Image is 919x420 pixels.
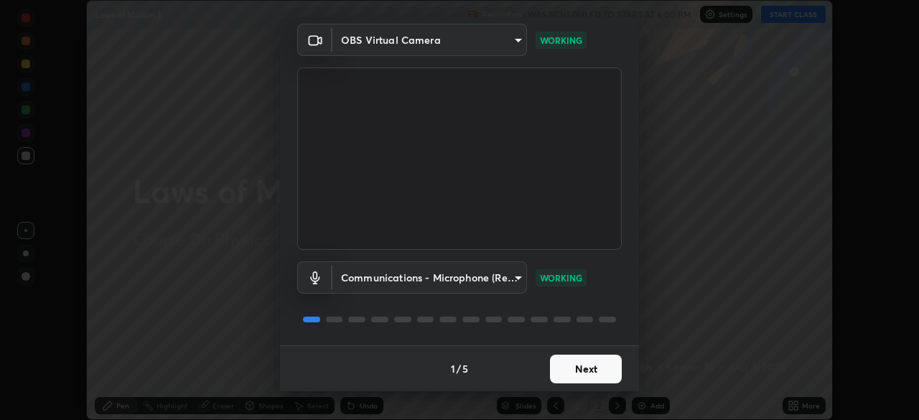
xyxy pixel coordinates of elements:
p: WORKING [540,271,582,284]
h4: 5 [462,361,468,376]
button: Next [550,355,622,383]
h4: 1 [451,361,455,376]
p: WORKING [540,34,582,47]
h4: / [457,361,461,376]
div: OBS Virtual Camera [332,24,527,56]
div: OBS Virtual Camera [332,261,527,294]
